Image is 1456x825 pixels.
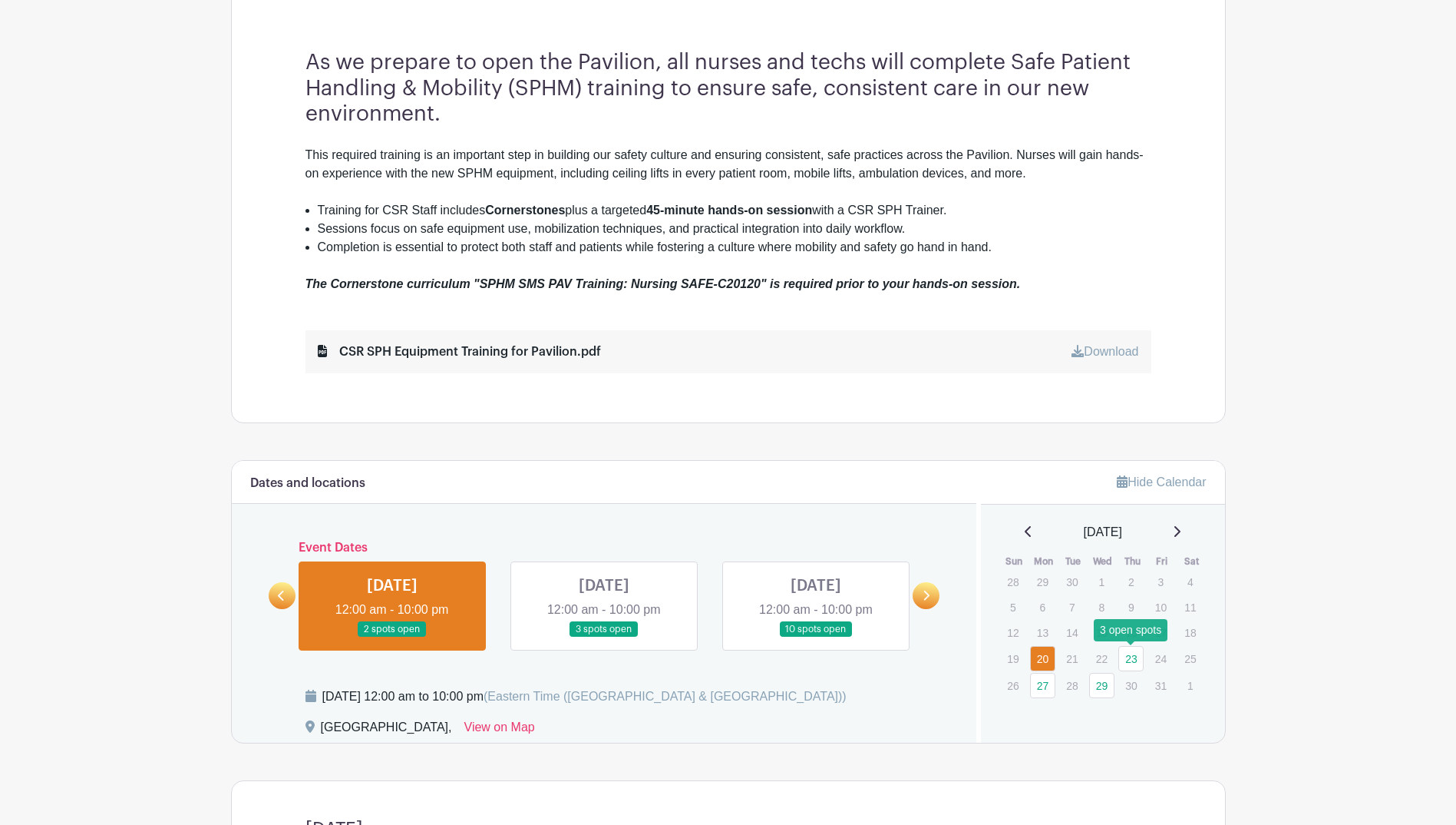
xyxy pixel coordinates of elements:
span: [DATE] [1084,523,1122,542]
p: 12 [1000,621,1025,644]
div: This required training is an important step in building our safety culture and ensuring consisten... [305,146,1151,201]
th: Sun [999,554,1029,569]
p: 28 [1000,570,1025,594]
li: Completion is essential to protect both staff and patients while fostering a culture where mobili... [318,238,1151,257]
div: CSR SPH Equipment Training for Pavilion.pdf [318,343,601,361]
p: 11 [1177,595,1203,619]
p: 7 [1059,595,1085,619]
strong: 45-minute hands-on session [646,204,812,217]
th: Sat [1177,554,1207,569]
a: Download [1071,345,1138,358]
p: 2 [1118,570,1144,594]
p: 18 [1177,621,1203,644]
p: 25 [1177,647,1203,671]
a: 23 [1118,646,1144,671]
h3: As we prepare to open the Pavilion, all nurses and techs will complete Safe Patient Handling & Mo... [305,50,1151,128]
p: 3 [1148,570,1174,594]
p: 26 [1000,674,1025,697]
a: 27 [1030,673,1055,698]
a: Hide Calendar [1117,475,1206,489]
li: Sessions focus on safe equipment use, mobilization techniques, and practical integration into dai... [318,220,1151,238]
p: 8 [1089,595,1114,619]
p: 30 [1118,674,1144,697]
th: Mon [1029,554,1059,569]
a: 20 [1030,646,1055,671]
strong: Cornerstones [485,204,565,217]
span: (Eastern Time ([GEOGRAPHIC_DATA] & [GEOGRAPHIC_DATA])) [484,690,847,703]
th: Fri [1147,554,1177,569]
p: 6 [1030,595,1055,619]
p: 31 [1148,674,1174,697]
a: 29 [1089,673,1114,698]
h6: Dates and locations [250,476,365,491]
p: 13 [1030,621,1055,644]
div: 3 open spots [1094,619,1167,641]
p: 1 [1089,570,1114,594]
p: 28 [1059,674,1085,697]
li: Training for CSR Staff includes plus a targeted with a CSR SPH Trainer. [318,201,1151,220]
p: 15 [1089,621,1114,644]
p: 29 [1030,570,1055,594]
a: View on Map [464,718,535,743]
div: [GEOGRAPHIC_DATA], [321,718,452,743]
h6: Event Dates [295,541,913,555]
div: [DATE] 12:00 am to 10:00 pm [322,687,847,706]
p: 10 [1148,595,1174,619]
th: Wed [1088,554,1118,569]
p: 19 [1000,647,1025,671]
th: Thu [1118,554,1147,569]
th: Tue [1058,554,1088,569]
p: 24 [1148,647,1174,671]
p: 22 [1089,647,1114,671]
p: 30 [1059,570,1085,594]
p: 21 [1059,647,1085,671]
em: The Cornerstone curriculum "SPHM SMS PAV Training: Nursing SAFE-C20120" is required prior to your... [305,277,1021,290]
p: 1 [1177,674,1203,697]
p: 9 [1118,595,1144,619]
p: 14 [1059,621,1085,644]
p: 5 [1000,595,1025,619]
p: 4 [1177,570,1203,594]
